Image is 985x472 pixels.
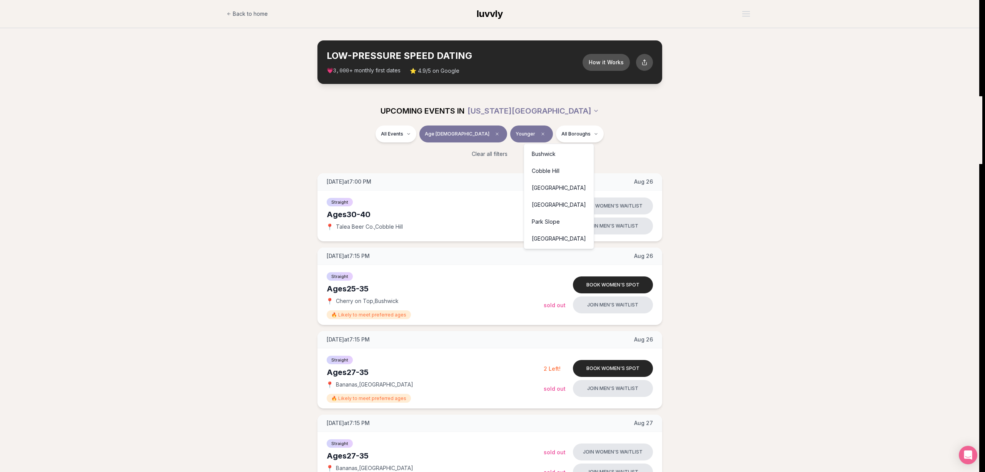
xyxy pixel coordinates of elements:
div: [GEOGRAPHIC_DATA] [526,196,592,213]
div: Bushwick [526,146,592,162]
div: [GEOGRAPHIC_DATA] [526,230,592,247]
div: Cobble Hill [526,162,592,179]
div: Park Slope [526,213,592,230]
div: [GEOGRAPHIC_DATA] [526,179,592,196]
